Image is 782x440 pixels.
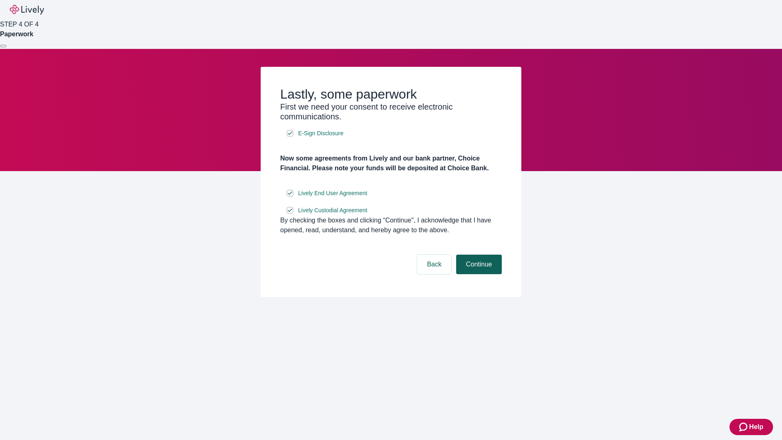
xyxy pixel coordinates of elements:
button: Zendesk support iconHelp [729,419,773,435]
h2: Lastly, some paperwork [280,86,502,102]
a: e-sign disclosure document [297,188,369,198]
a: e-sign disclosure document [297,128,345,139]
img: Lively [10,5,44,15]
button: Continue [456,255,502,274]
h4: Now some agreements from Lively and our bank partner, Choice Financial. Please note your funds wi... [280,154,502,173]
h3: First we need your consent to receive electronic communications. [280,102,502,121]
a: e-sign disclosure document [297,205,369,216]
svg: Zendesk support icon [739,422,749,432]
button: Back [417,255,451,274]
span: Help [749,422,763,432]
span: Lively End User Agreement [298,189,367,198]
span: Lively Custodial Agreement [298,206,367,215]
div: By checking the boxes and clicking “Continue", I acknowledge that I have opened, read, understand... [280,216,502,235]
span: E-Sign Disclosure [298,129,343,138]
